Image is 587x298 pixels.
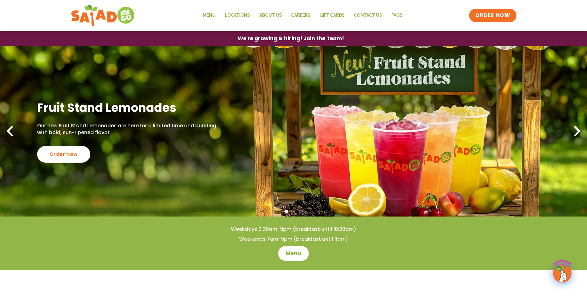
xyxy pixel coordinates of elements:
[349,8,387,23] a: Contact Us
[37,146,90,163] div: Order Now
[287,8,315,23] a: Careers
[315,8,349,23] a: GIFT CARDS
[198,8,407,23] nav: Menu
[285,210,288,213] span: Go to slide 1
[286,250,301,257] span: Menu
[12,226,575,233] h4: Weekdays 6:30am-9pm (breakfast until 10:30am)
[37,122,218,136] p: Our new Fruit Stand Lemonades are here for a limited time and bursting with bold, sun-ripened fla...
[255,8,287,23] a: About Us
[220,8,255,23] a: Locations
[475,12,510,19] span: ORDER NOW
[292,210,295,213] span: Go to slide 2
[299,210,302,213] span: Go to slide 3
[71,3,136,28] img: new-SAG-logo-768×292
[387,8,407,23] a: FAQs
[12,236,575,243] h4: Weekends 7am-9pm (breakfast until 11am)
[469,9,516,22] a: ORDER NOW
[198,8,220,23] a: Menu
[228,31,353,46] a: We're growing & hiring! Join the Team!
[570,125,584,138] div: Next slide
[3,125,17,138] div: Previous slide
[238,36,344,41] span: We're growing & hiring! Join the Team!
[278,246,309,261] a: Menu
[37,100,218,115] h2: Fruit Stand Lemonades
